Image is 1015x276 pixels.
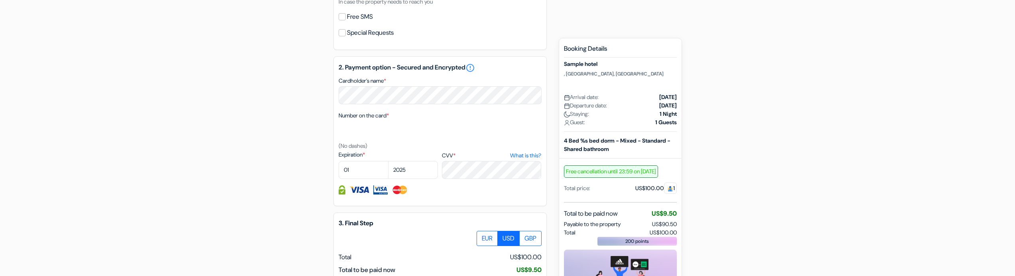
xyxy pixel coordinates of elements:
a: What is this? [510,151,541,160]
label: Expiration [339,151,438,159]
img: guest.svg [667,186,673,192]
img: Master Card [392,185,408,195]
span: US$9.50 [652,209,677,218]
img: user_icon.svg [564,120,570,126]
p: , [GEOGRAPHIC_DATA], [GEOGRAPHIC_DATA] [564,71,677,77]
span: US$100.00 [510,252,542,262]
img: moon.svg [564,111,570,117]
strong: 1 Guests [655,118,677,127]
span: Total [564,228,575,237]
label: Number on the card [339,111,389,120]
strong: [DATE] [659,101,677,110]
img: Visa Electron [373,185,388,195]
label: CVV [442,151,541,160]
h5: 3. Final Step [339,219,542,227]
img: Credit card information fully secured and encrypted [339,185,345,195]
span: Departure date: [564,101,607,110]
label: GBP [519,231,542,246]
span: US$90.50 [652,220,677,228]
span: US$100.00 [650,228,677,237]
img: calendar.svg [564,103,570,109]
label: Cardholder’s name [339,77,386,85]
img: calendar.svg [564,95,570,101]
h5: 2. Payment option - Secured and Encrypted [339,63,542,73]
span: Guest: [564,118,585,127]
b: 4 Bed %s bed dorm - Mixed - Standard - Shared bathroom [564,137,670,153]
strong: 1 Night [660,110,677,118]
span: Free cancellation until 23:59 on [DATE] [564,165,658,178]
span: US$9.50 [516,266,542,274]
div: US$100.00 [635,184,677,193]
span: Staying: [564,110,589,118]
span: Total to be paid now [564,209,618,218]
strong: [DATE] [659,93,677,101]
span: Total to be paid now [339,266,395,274]
small: (No dashes) [339,142,367,149]
label: USD [497,231,520,246]
span: 200 points [625,238,649,245]
a: error_outline [465,63,475,73]
span: Payable to the property [564,220,621,228]
h5: Sample hotel [564,61,677,68]
label: Free SMS [347,11,373,22]
div: Total price: [564,184,590,193]
span: Arrival date: [564,93,599,101]
span: 1 [664,183,677,194]
label: EUR [477,231,498,246]
img: Visa [349,185,369,195]
h5: Booking Details [564,45,677,58]
label: Special Requests [347,27,394,38]
span: Total [339,253,351,261]
div: Basic radio toggle button group [477,231,542,246]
